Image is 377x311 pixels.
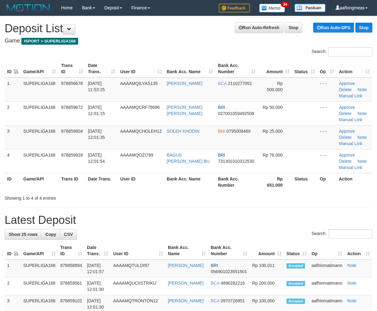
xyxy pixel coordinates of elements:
[317,78,337,102] td: - - -
[5,278,21,295] td: 2
[347,263,357,268] a: Note
[284,242,309,260] th: Status: activate to sort column ascending
[61,105,83,110] span: 878859672
[211,298,220,303] span: BCA
[5,78,21,102] td: 1
[58,278,85,295] td: 878859561
[59,60,85,78] th: Trans ID: activate to sort column ascending
[5,101,21,125] td: 2
[285,22,302,33] a: Stop
[345,242,372,260] th: Action: activate to sort column ascending
[5,38,372,44] h4: Game:
[5,260,21,278] td: 1
[9,232,38,237] span: Show 25 rows
[167,153,210,164] a: BAGUS [PERSON_NAME] BU
[164,60,215,78] th: Bank Acc. Name: activate to sort column ascending
[5,22,372,35] h1: Deposit List
[21,278,58,295] td: SUPERLIGA168
[61,129,83,134] span: 878859804
[235,22,283,33] a: Run Auto-Refresh
[267,81,283,92] span: Rp 500,000
[347,298,357,303] a: Note
[211,281,220,286] span: BCA
[355,23,372,33] a: Stop
[317,101,337,125] td: - - -
[211,263,218,268] span: BRI
[5,60,21,78] th: ID: activate to sort column descending
[120,81,158,86] span: AAAAMQILYAS135
[168,281,204,286] a: [PERSON_NAME]
[111,278,165,295] td: AAAAMQUCIISTRIKU
[120,153,153,158] span: AAAAMQOZI789
[59,173,85,191] th: Trans ID
[263,153,283,158] span: Rp 76,000
[208,242,250,260] th: Bank Acc. Number: activate to sort column ascending
[219,4,250,12] img: Feedback.jpg
[286,263,305,269] span: Accepted
[45,232,56,237] span: Copy
[339,141,362,146] a: Manual Link
[312,229,372,238] label: Search:
[58,260,85,278] td: 878858894
[21,125,59,149] td: SUPERLIGA168
[339,153,355,158] a: Approve
[85,260,111,278] td: [DATE] 12:01:57
[317,173,337,191] th: Op
[286,299,305,304] span: Accepted
[292,60,317,78] th: Status: activate to sort column ascending
[226,129,251,134] span: Copy 0795008469 to clipboard
[218,129,225,134] span: BNI
[215,173,258,191] th: Bank Acc. Number
[5,193,153,201] div: Showing 1 to 4 of 4 entries
[313,23,354,33] a: Run Auto-DPS
[61,81,83,86] span: 878856678
[292,173,317,191] th: Status
[218,81,227,86] span: BCA
[118,60,164,78] th: User ID: activate to sort column ascending
[168,263,204,268] a: [PERSON_NAME]
[339,87,351,92] a: Delete
[339,135,351,140] a: Delete
[228,81,252,86] span: Copy 2110277051 to clipboard
[309,260,345,278] td: aafhinmatimann
[357,135,367,140] a: Note
[5,229,42,240] a: Show 25 rows
[120,129,162,134] span: AAAAMQCHOLEH12
[250,242,284,260] th: Amount: activate to sort column ascending
[259,4,285,12] img: Button%20Memo.svg
[88,105,105,116] span: [DATE] 12:01:15
[218,105,225,110] span: BRI
[21,173,59,191] th: Game/API
[258,60,292,78] th: Amount: activate to sort column ascending
[167,105,202,116] a: [PERSON_NAME] [PERSON_NAME]
[58,242,85,260] th: Trans ID: activate to sort column ascending
[164,173,215,191] th: Bank Acc. Name
[5,242,21,260] th: ID: activate to sort column descending
[21,78,59,102] td: SUPERLIGA168
[339,93,362,98] a: Manual Link
[258,173,292,191] th: Rp 651.000
[336,173,372,191] th: Action
[85,278,111,295] td: [DATE] 12:01:30
[118,173,164,191] th: User ID
[339,165,362,170] a: Manual Link
[263,129,283,134] span: Rp 25,000
[317,149,337,173] td: - - -
[168,298,204,303] a: [PERSON_NAME]
[286,281,305,286] span: Accepted
[21,60,59,78] th: Game/API: activate to sort column ascending
[339,159,351,164] a: Delete
[218,159,254,164] span: Copy 731301010312530 to clipboard
[328,229,372,238] input: Search:
[263,105,283,110] span: Rp 50,000
[5,173,21,191] th: ID
[357,87,367,92] a: Note
[120,105,160,110] span: AAAAMQCRF78696
[339,105,355,110] a: Approve
[339,117,362,122] a: Manual Link
[167,129,200,134] a: SOLEH KHODIN
[357,111,367,116] a: Note
[281,2,289,7] span: 34
[60,229,77,240] a: CSV
[21,242,58,260] th: Game/API: activate to sort column ascending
